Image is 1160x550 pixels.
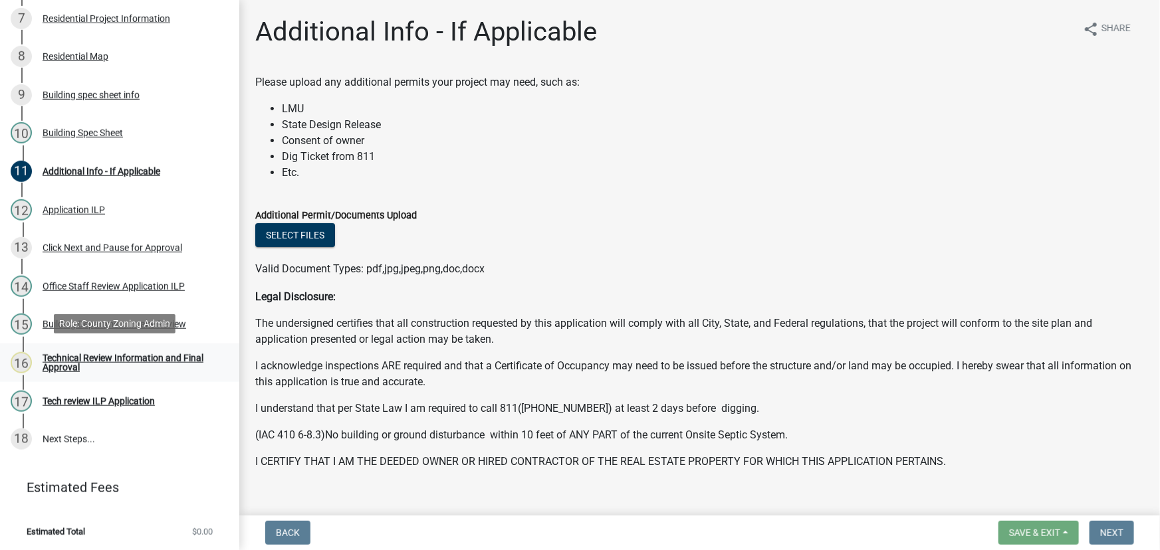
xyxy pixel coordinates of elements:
button: Next [1090,521,1134,545]
button: Back [265,521,310,545]
div: Building Department Intake Review [43,320,186,329]
div: Click Next and Pause for Approval [43,243,182,252]
span: Estimated Total [27,527,85,536]
p: I CERTIFY THAT I AM THE DEEDED OWNER OR HIRED CONTRACTOR OF THE REAL ESTATE PROPERTY FOR WHICH TH... [255,454,1144,470]
li: Dig Ticket from 811 [282,149,1144,165]
div: Building Spec Sheet [43,128,123,137]
div: Role: County Zoning Admin [54,314,175,333]
a: Estimated Fees [11,474,218,501]
div: 7 [11,8,32,29]
p: I understand that per State Law I am required to call 811([PHONE_NUMBER]) at least 2 days before ... [255,401,1144,416]
li: Etc. [282,165,1144,181]
li: Consent of owner [282,133,1144,149]
div: Technical Review Information and Final Approval [43,353,218,372]
div: Residential Project Information [43,14,170,23]
div: 13 [11,237,32,258]
div: Tech review ILP Application [43,397,155,406]
span: Share [1102,21,1131,37]
button: Save & Exit [998,521,1079,545]
p: I acknowledge inspections ARE required and that a Certificate of Occupancy may need to be issued ... [255,358,1144,390]
button: Select files [255,223,335,247]
span: Save & Exit [1009,527,1060,538]
i: share [1083,21,1099,37]
div: 14 [11,276,32,297]
span: Valid Document Types: pdf,jpg,jpeg,png,doc,docx [255,262,485,275]
div: Building spec sheet info [43,90,140,100]
div: Application ILP [43,205,105,215]
p: Senate Enrolled ACT No. 393: Fire Safety Notification [255,507,1144,523]
span: Back [276,527,300,538]
div: Residential Map [43,52,108,61]
div: 15 [11,314,32,335]
label: Additional Permit/Documents Upload [255,211,417,221]
li: LMU [282,101,1144,117]
div: 10 [11,122,32,143]
div: 18 [11,428,32,450]
div: Office Staff Review Application ILP [43,282,185,291]
button: shareShare [1072,16,1141,42]
div: 9 [11,84,32,106]
div: 17 [11,391,32,412]
div: 16 [11,352,32,373]
p: Please upload any additional permits your project may need, such as: [255,74,1144,90]
span: $0.00 [192,527,213,536]
div: Additional Info - If Applicable [43,167,160,176]
span: Next [1100,527,1123,538]
p: (IAC 410 6-8.3)No building or ground disturbance within 10 feet of ANY PART of the current Onsite... [255,427,1144,443]
div: 11 [11,161,32,182]
h1: Additional Info - If Applicable [255,16,597,48]
div: 12 [11,199,32,221]
div: 8 [11,46,32,67]
li: State Design Release [282,117,1144,133]
strong: Legal Disclosure: [255,290,336,303]
p: The undersigned certifies that all construction requested by this application will comply with al... [255,316,1144,347]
